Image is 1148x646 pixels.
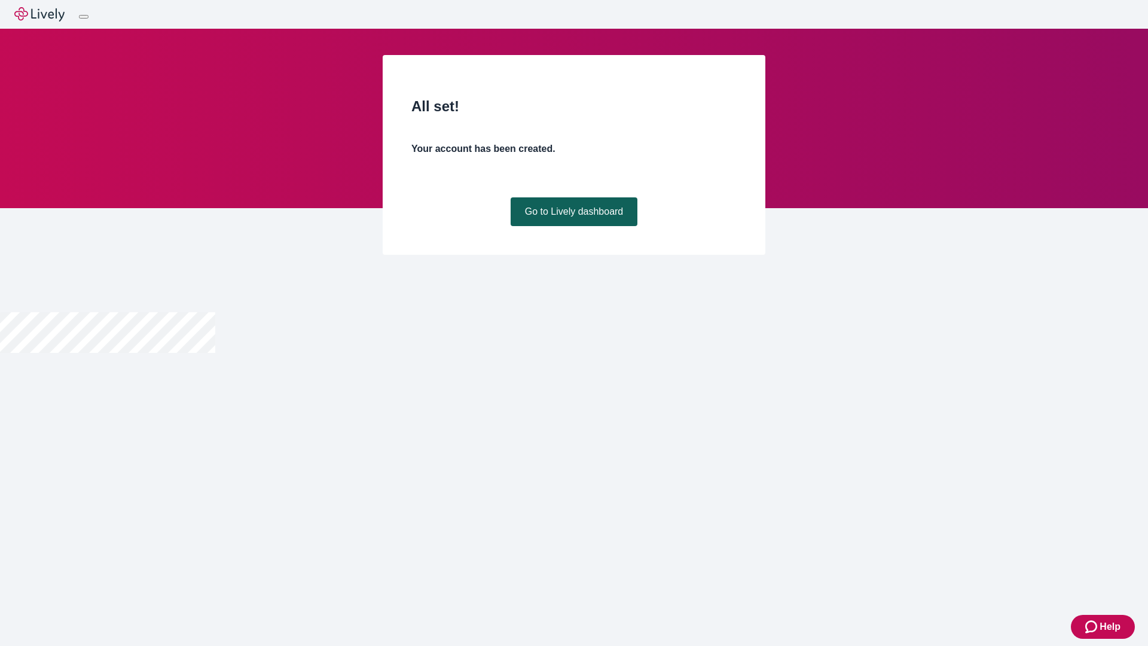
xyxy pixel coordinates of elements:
svg: Zendesk support icon [1085,620,1100,634]
h2: All set! [411,96,737,117]
a: Go to Lively dashboard [511,197,638,226]
span: Help [1100,620,1120,634]
h4: Your account has been created. [411,142,737,156]
img: Lively [14,7,65,22]
button: Zendesk support iconHelp [1071,615,1135,639]
button: Log out [79,15,88,19]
